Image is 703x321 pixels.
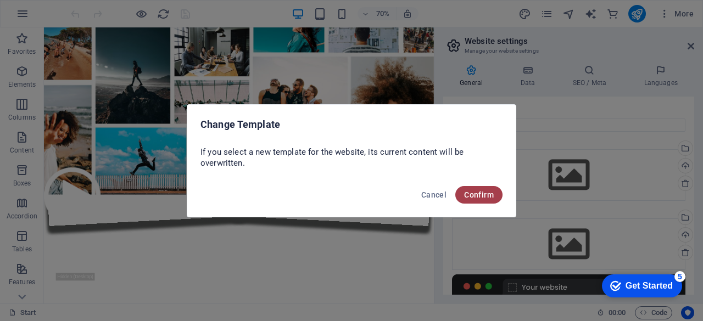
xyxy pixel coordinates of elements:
[81,2,92,13] div: 5
[200,147,503,168] p: If you select a new template for the website, its current content will be overwritten.
[9,5,89,29] div: Get Started 5 items remaining, 0% complete
[417,186,451,204] button: Cancel
[421,190,447,199] span: Cancel
[32,12,80,22] div: Get Started
[464,190,494,199] span: Confirm
[200,118,503,131] h2: Change Template
[455,186,503,204] button: Confirm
